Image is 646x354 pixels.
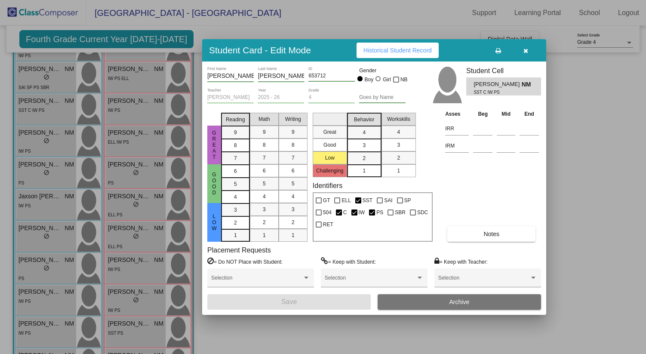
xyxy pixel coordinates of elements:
label: = Keep with Teacher: [434,257,488,266]
span: 1 [397,167,400,175]
span: 2 [263,219,266,226]
span: NB [400,74,408,85]
span: 9 [292,128,295,136]
input: grade [308,95,355,101]
span: 5 [292,180,295,188]
span: 2 [234,219,237,227]
input: goes by name [359,95,406,101]
span: SST C IW PS [474,89,515,95]
input: teacher [207,95,254,101]
th: Asses [443,109,471,119]
span: 6 [234,167,237,175]
span: Great [210,130,218,160]
span: 1 [234,231,237,239]
span: Writing [285,115,301,123]
span: Good [210,172,218,196]
span: 6 [263,167,266,175]
span: 8 [263,141,266,149]
button: Save [207,294,371,310]
span: 3 [363,142,366,149]
span: 4 [234,193,237,201]
button: Notes [447,226,535,242]
th: End [517,109,541,119]
button: Archive [378,294,541,310]
span: 6 [292,167,295,175]
span: C [343,207,347,218]
span: 3 [263,206,266,213]
span: 7 [292,154,295,162]
span: 2 [363,154,366,162]
span: 7 [234,154,237,162]
span: 4 [263,193,266,200]
span: 9 [263,128,266,136]
span: SST [363,195,372,206]
span: 5 [234,180,237,188]
span: SAI [384,195,392,206]
button: Historical Student Record [357,43,439,58]
span: 1 [292,231,295,239]
input: assessment [445,122,469,135]
label: = Keep with Student: [321,257,376,266]
span: 5 [263,180,266,188]
span: SDC [417,207,428,218]
span: SP [404,195,411,206]
span: 3 [397,141,400,149]
span: 4 [363,129,366,136]
mat-label: Gender [359,67,406,74]
span: 8 [234,142,237,149]
label: Identifiers [313,182,342,190]
span: Archive [449,299,470,305]
span: Historical Student Record [363,47,432,54]
span: 9 [234,129,237,136]
h3: Student Cell [466,67,541,75]
span: 3 [292,206,295,213]
span: Notes [483,231,499,237]
span: 2 [292,219,295,226]
span: 8 [292,141,295,149]
span: Reading [226,116,245,123]
span: IW [359,207,365,218]
span: PS [376,207,383,218]
span: 4 [292,193,295,200]
label: Placement Requests [207,246,271,254]
span: 504 [323,207,332,218]
span: [PERSON_NAME] [474,80,521,89]
span: NM [522,80,534,89]
label: = Do NOT Place with Student: [207,257,283,266]
div: Girl [382,76,391,83]
span: 1 [263,231,266,239]
span: RET [323,219,333,230]
span: Behavior [354,116,374,123]
th: Beg [471,109,495,119]
span: Math [258,115,270,123]
span: 3 [234,206,237,214]
span: GT [323,195,330,206]
input: Enter ID [308,73,355,79]
div: Boy [364,76,374,83]
h3: Student Card - Edit Mode [209,45,311,55]
span: Save [281,298,297,305]
input: assessment [445,139,469,152]
span: Low [210,213,218,231]
th: Mid [495,109,517,119]
span: 4 [397,128,400,136]
span: 7 [263,154,266,162]
span: ELL [341,195,351,206]
span: SBR [395,207,406,218]
span: 1 [363,167,366,175]
input: year [258,95,305,101]
span: 2 [397,154,400,162]
span: Workskills [387,115,410,123]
